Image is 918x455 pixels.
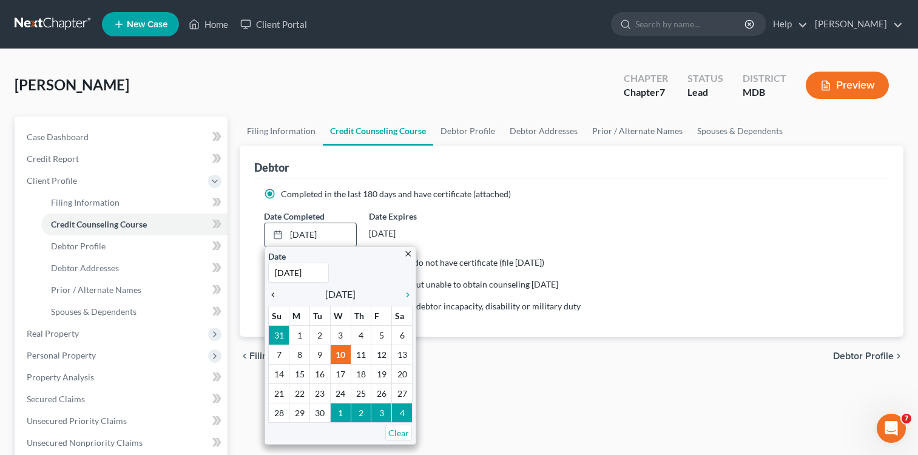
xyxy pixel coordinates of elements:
[41,214,228,235] a: Credit Counseling Course
[41,301,228,323] a: Spouses & Dependents
[51,219,147,229] span: Credit Counseling Course
[309,325,330,345] td: 2
[351,383,371,403] td: 25
[433,116,502,146] a: Debtor Profile
[269,325,289,345] td: 31
[392,403,413,422] td: 4
[351,325,371,345] td: 4
[264,210,325,223] label: Date Completed
[268,250,286,263] label: Date
[27,175,77,186] span: Client Profile
[369,210,461,223] label: Date Expires
[268,290,284,300] i: chevron_left
[281,189,511,199] span: Completed in the last 180 days and have certificate (attached)
[51,241,106,251] span: Debtor Profile
[309,403,330,422] td: 30
[660,86,665,98] span: 7
[371,325,392,345] td: 5
[17,410,228,432] a: Unsecured Priority Claims
[27,350,96,360] span: Personal Property
[27,437,143,448] span: Unsecured Nonpriority Claims
[330,306,351,325] th: W
[371,364,392,383] td: 19
[269,403,289,422] td: 28
[330,364,351,383] td: 17
[289,306,310,325] th: M
[323,116,433,146] a: Credit Counseling Course
[309,364,330,383] td: 16
[743,72,786,86] div: District
[502,116,585,146] a: Debtor Addresses
[392,383,413,403] td: 27
[309,383,330,403] td: 23
[351,345,371,364] td: 11
[254,160,289,175] div: Debtor
[330,325,351,345] td: 3
[403,246,413,260] a: close
[269,306,289,325] th: Su
[240,351,249,361] i: chevron_left
[268,263,329,283] input: 1/1/2013
[894,351,903,361] i: chevron_right
[17,148,228,170] a: Credit Report
[17,126,228,148] a: Case Dashboard
[51,197,120,207] span: Filing Information
[27,394,85,404] span: Secured Claims
[585,116,690,146] a: Prior / Alternate Names
[624,72,668,86] div: Chapter
[369,223,461,244] div: [DATE]
[767,13,808,35] a: Help
[877,414,906,443] iframe: Intercom live chat
[15,76,129,93] span: [PERSON_NAME]
[17,366,228,388] a: Property Analysis
[902,414,911,423] span: 7
[392,364,413,383] td: 20
[309,345,330,364] td: 9
[809,13,903,35] a: [PERSON_NAME]
[351,306,371,325] th: Th
[806,72,889,99] button: Preview
[635,13,746,35] input: Search by name...
[351,403,371,422] td: 2
[371,403,392,422] td: 3
[17,432,228,454] a: Unsecured Nonpriority Claims
[41,235,228,257] a: Debtor Profile
[833,351,894,361] span: Debtor Profile
[41,257,228,279] a: Debtor Addresses
[27,372,94,382] span: Property Analysis
[183,13,234,35] a: Home
[325,287,356,302] span: [DATE]
[397,290,413,300] i: chevron_right
[371,345,392,364] td: 12
[330,403,351,422] td: 1
[240,351,325,361] button: chevron_left Filing Information
[268,287,284,302] a: chevron_left
[289,345,310,364] td: 8
[41,192,228,214] a: Filing Information
[624,86,668,99] div: Chapter
[687,72,723,86] div: Status
[281,301,581,311] span: Counseling not required because of debtor incapacity, disability or military duty
[27,153,79,164] span: Credit Report
[289,383,310,403] td: 22
[392,325,413,345] td: 6
[27,132,89,142] span: Case Dashboard
[249,351,325,361] span: Filing Information
[397,287,413,302] a: chevron_right
[51,285,141,295] span: Prior / Alternate Names
[690,116,790,146] a: Spouses & Dependents
[687,86,723,99] div: Lead
[240,116,323,146] a: Filing Information
[234,13,313,35] a: Client Portal
[392,306,413,325] th: Sa
[289,403,310,422] td: 29
[127,20,167,29] span: New Case
[403,249,413,258] i: close
[330,345,351,364] td: 10
[289,325,310,345] td: 1
[41,279,228,301] a: Prior / Alternate Names
[371,383,392,403] td: 26
[269,383,289,403] td: 21
[27,328,79,339] span: Real Property
[309,306,330,325] th: Tu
